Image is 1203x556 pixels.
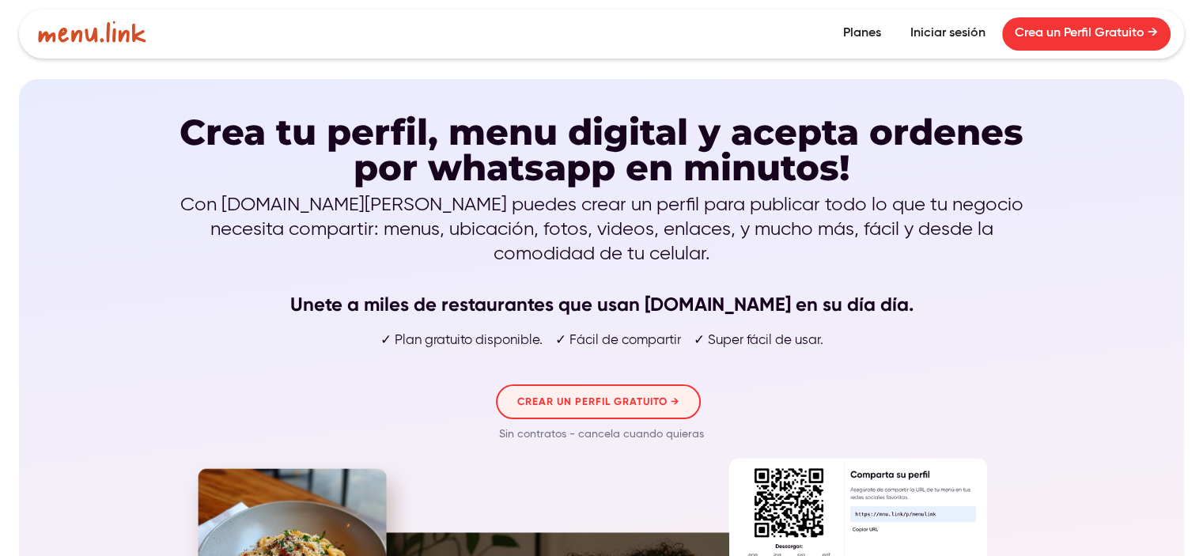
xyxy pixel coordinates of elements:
strong: Unete a miles de restaurantes que usan [DOMAIN_NAME] en su día día. [290,293,914,316]
a: CREAR UN PERFIL GRATUITO → [496,384,701,419]
h1: Crea tu perfil, menu digital y acepta ordenes por whatsapp en minutos! [175,114,1029,185]
p: ✓ Plan gratuito disponible. [380,332,543,350]
p: Con [DOMAIN_NAME][PERSON_NAME] puedes crear un perfil para publicar todo lo que tu negocio necesi... [175,193,1029,318]
p: Sin contratos - cancela cuando quieras [493,419,710,449]
p: ✓ Super fácil de usar. [694,332,823,350]
a: Planes [830,17,894,51]
a: Iniciar sesión [898,17,998,51]
p: ✓ Fácil de compartir [555,332,681,350]
a: Crea un Perfil Gratuito → [1002,17,1171,51]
